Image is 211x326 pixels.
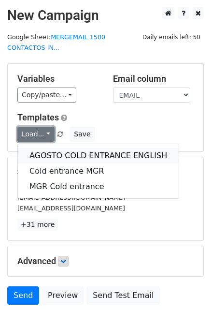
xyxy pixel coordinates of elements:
a: Send Test Email [86,286,160,305]
a: Daily emails left: 50 [139,33,204,41]
div: Widget de chat [163,280,211,326]
a: MERGEMAIL 1500 CONTACTOS IN... [7,33,105,52]
small: [EMAIL_ADDRESS][DOMAIN_NAME] [17,205,125,212]
a: Copy/paste... [17,88,76,103]
a: Cold entrance MGR [18,163,179,179]
a: Load... [17,127,55,142]
a: Send [7,286,39,305]
h5: Variables [17,74,98,84]
iframe: Chat Widget [163,280,211,326]
h5: Advanced [17,256,194,267]
a: AGOSTO COLD ENTRANCE ENGLISH [18,148,179,163]
button: Save [70,127,95,142]
small: Google Sheet: [7,33,105,52]
a: Templates [17,112,59,122]
a: +31 more [17,219,58,231]
a: Preview [42,286,84,305]
small: [EMAIL_ADDRESS][DOMAIN_NAME] [17,194,125,201]
h5: Email column [113,74,194,84]
h2: New Campaign [7,7,204,24]
span: Daily emails left: 50 [139,32,204,43]
a: MGR Cold entrance [18,179,179,194]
